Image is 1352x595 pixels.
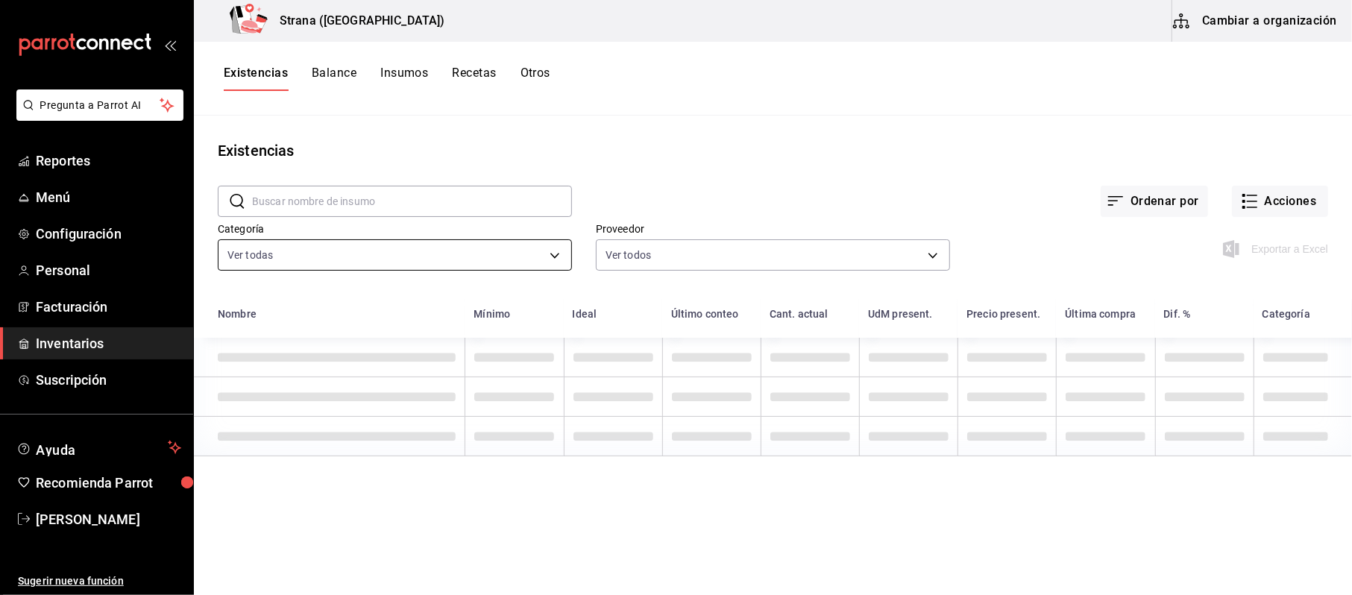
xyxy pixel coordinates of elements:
span: Facturación [36,297,181,317]
button: Insumos [380,66,428,91]
button: Ordenar por [1101,186,1208,217]
button: Balance [312,66,356,91]
span: Recomienda Parrot [36,473,181,493]
span: Configuración [36,224,181,244]
span: Ayuda [36,438,162,456]
button: Acciones [1232,186,1328,217]
div: UdM present. [868,308,933,320]
span: Ver todas [227,248,273,262]
div: Precio present. [966,308,1040,320]
span: Reportes [36,151,181,171]
span: Pregunta a Parrot AI [40,98,160,113]
span: Menú [36,187,181,207]
div: Último conteo [671,308,739,320]
a: Pregunta a Parrot AI [10,108,183,124]
span: [PERSON_NAME] [36,509,181,529]
label: Categoría [218,224,572,235]
span: Personal [36,260,181,280]
button: Existencias [224,66,288,91]
span: Inventarios [36,333,181,353]
div: Dif. % [1164,308,1191,320]
div: Cant. actual [770,308,829,320]
button: Pregunta a Parrot AI [16,89,183,121]
div: Existencias [218,139,294,162]
div: navigation tabs [224,66,550,91]
button: open_drawer_menu [164,39,176,51]
div: Ideal [573,308,597,320]
span: Ver todos [606,248,651,262]
div: Nombre [218,308,257,320]
input: Buscar nombre de insumo [252,186,572,216]
button: Recetas [452,66,496,91]
div: Categoría [1263,308,1310,320]
button: Otros [521,66,550,91]
h3: Strana ([GEOGRAPHIC_DATA]) [268,12,444,30]
div: Mínimo [474,308,510,320]
span: Suscripción [36,370,181,390]
label: Proveedor [596,224,950,235]
div: Última compra [1065,308,1136,320]
span: Sugerir nueva función [18,573,181,589]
